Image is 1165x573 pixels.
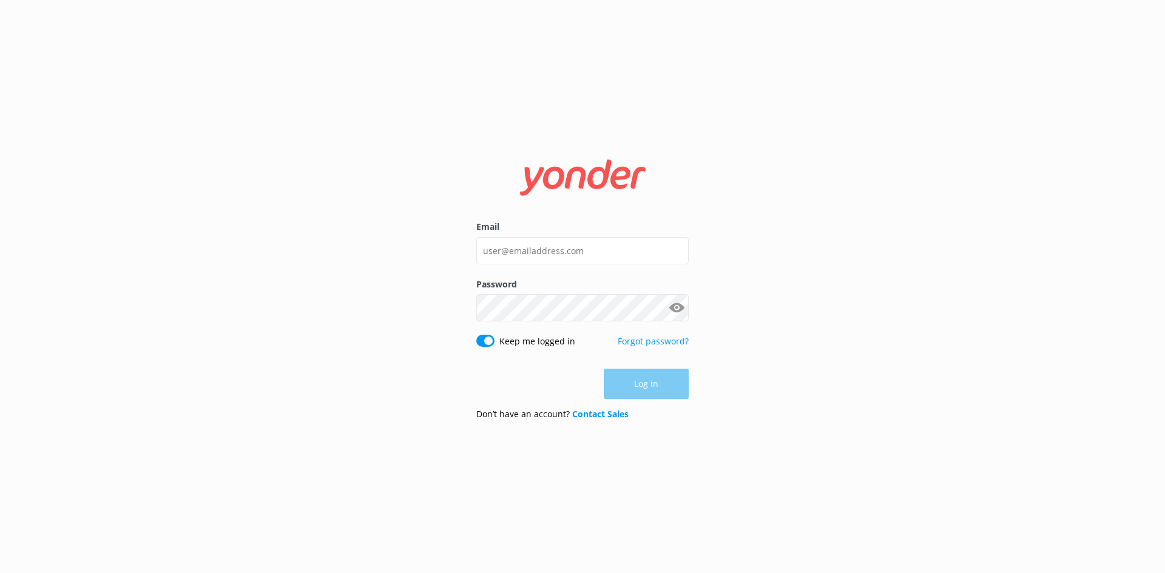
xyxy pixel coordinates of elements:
[476,237,689,264] input: user@emailaddress.com
[476,278,689,291] label: Password
[476,220,689,233] label: Email
[499,335,575,348] label: Keep me logged in
[664,296,689,320] button: Show password
[572,408,629,420] a: Contact Sales
[476,407,629,421] p: Don’t have an account?
[618,335,689,347] a: Forgot password?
